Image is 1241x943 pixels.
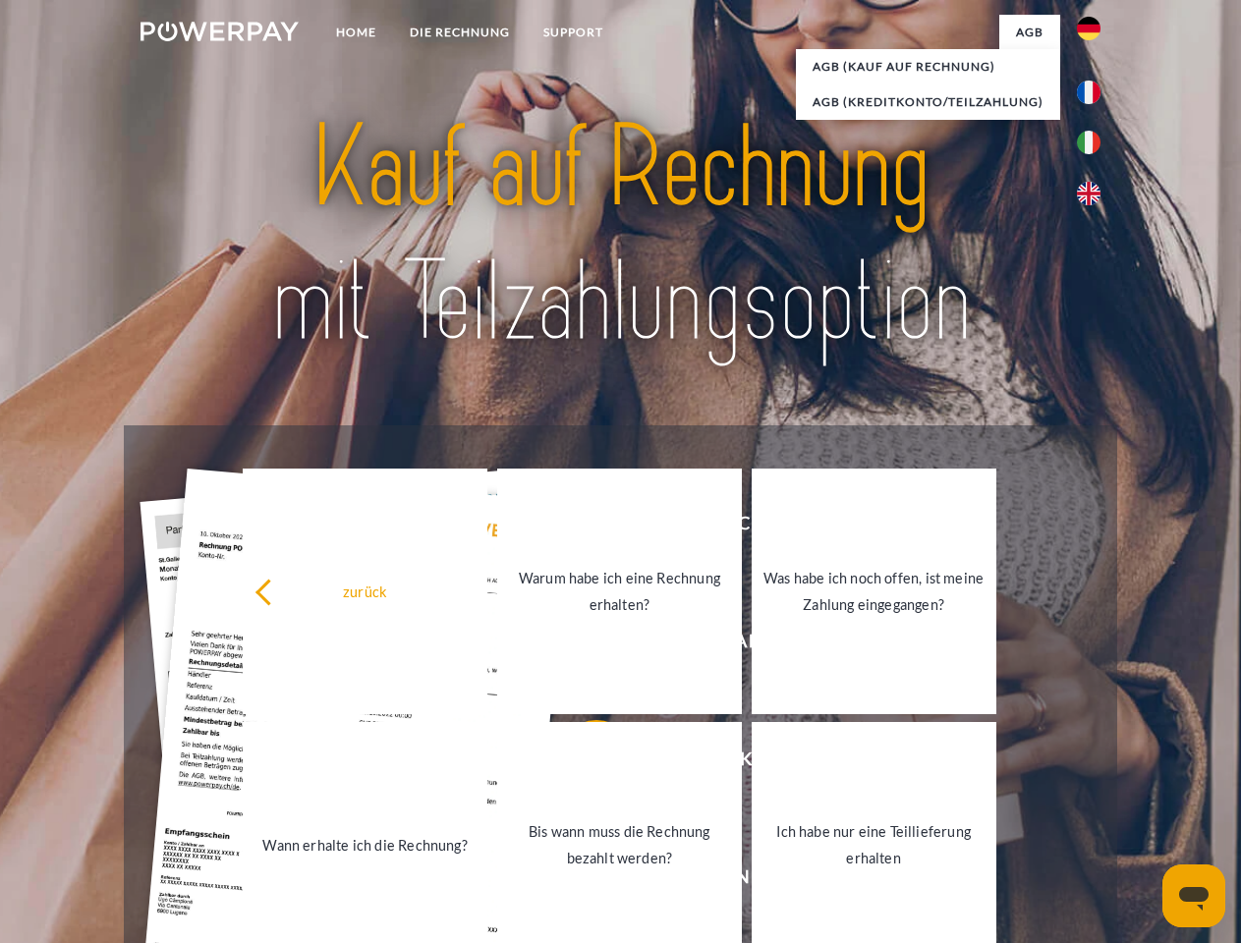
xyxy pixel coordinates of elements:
img: it [1077,131,1100,154]
a: Home [319,15,393,50]
div: zurück [254,578,476,604]
img: fr [1077,81,1100,104]
a: agb [999,15,1060,50]
a: AGB (Kreditkonto/Teilzahlung) [796,84,1060,120]
div: Was habe ich noch offen, ist meine Zahlung eingegangen? [763,565,985,618]
div: Ich habe nur eine Teillieferung erhalten [763,818,985,871]
img: en [1077,182,1100,205]
a: DIE RECHNUNG [393,15,527,50]
iframe: Schaltfläche zum Öffnen des Messaging-Fensters [1162,864,1225,927]
a: Was habe ich noch offen, ist meine Zahlung eingegangen? [752,469,996,714]
div: Wann erhalte ich die Rechnung? [254,831,476,858]
div: Warum habe ich eine Rechnung erhalten? [509,565,730,618]
div: Bis wann muss die Rechnung bezahlt werden? [509,818,730,871]
img: logo-powerpay-white.svg [141,22,299,41]
img: title-powerpay_de.svg [188,94,1053,376]
a: AGB (Kauf auf Rechnung) [796,49,1060,84]
img: de [1077,17,1100,40]
a: SUPPORT [527,15,620,50]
